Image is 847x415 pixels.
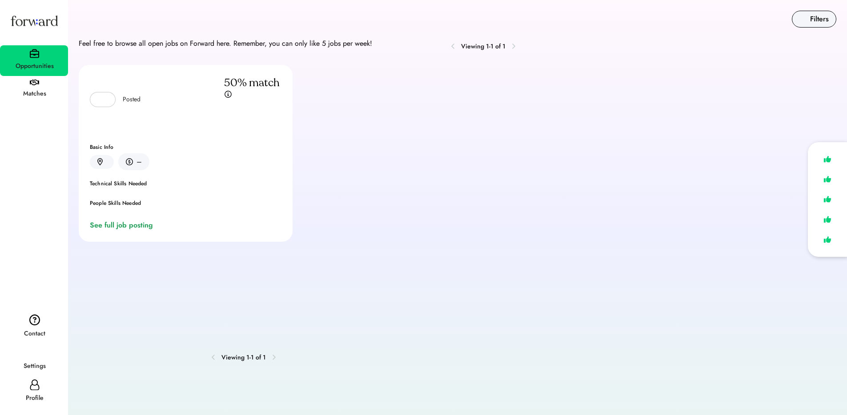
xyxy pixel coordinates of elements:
[821,153,834,166] img: like.svg
[90,181,281,186] div: Technical Skills Needed
[30,49,39,58] img: briefcase.svg
[799,16,807,23] img: yH5BAEAAAAALAAAAAABAAEAAAIBRAA7
[821,213,834,226] img: like.svg
[29,347,40,359] img: yH5BAEAAAAALAAAAAABAAEAAAIBRAA7
[123,95,140,104] div: Posted
[9,7,60,34] img: Forward logo
[1,61,68,72] div: Opportunities
[1,328,68,339] div: Contact
[126,158,133,166] img: money.svg
[136,156,142,167] div: –
[461,42,506,51] div: Viewing 1-1 of 1
[821,193,834,206] img: like.svg
[96,94,106,105] img: yH5BAEAAAAALAAAAAABAAEAAAIBRAA7
[810,14,829,24] div: Filters
[97,158,103,166] img: location.svg
[29,314,40,326] img: contact.svg
[224,76,280,90] div: 50% match
[821,233,834,246] img: like.svg
[79,38,372,49] div: Feel free to browse all open jobs on Forward here. Remember, you can only like 5 jobs per week!
[821,173,834,186] img: like.svg
[30,80,39,86] img: handshake.svg
[1,88,68,99] div: Matches
[221,353,266,362] div: Viewing 1-1 of 1
[90,200,281,206] div: People Skills Needed
[90,144,281,150] div: Basic Info
[1,361,68,371] div: Settings
[224,90,232,99] img: info.svg
[1,393,68,403] div: Profile
[90,220,157,231] a: See full job posting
